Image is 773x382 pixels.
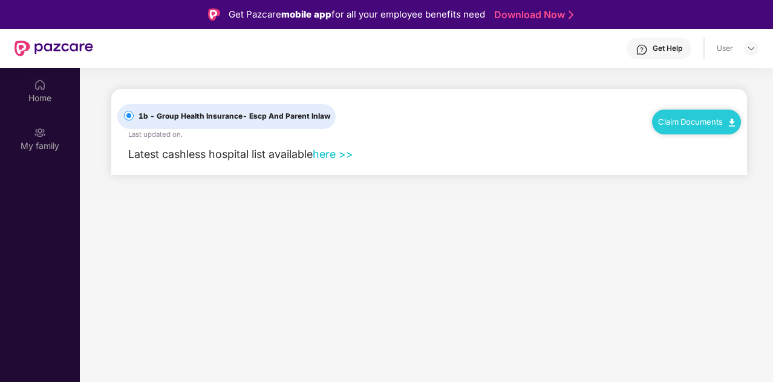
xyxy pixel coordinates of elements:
[208,8,220,21] img: Logo
[729,119,735,127] img: svg+xml;base64,PHN2ZyB4bWxucz0iaHR0cDovL3d3dy53My5vcmcvMjAwMC9zdmciIHdpZHRoPSIxMC40IiBoZWlnaHQ9Ij...
[134,111,335,122] span: 1b - Group Health Insurance
[34,127,46,139] img: svg+xml;base64,PHN2ZyB3aWR0aD0iMjAiIGhlaWdodD0iMjAiIHZpZXdCb3g9IjAgMCAyMCAyMCIgZmlsbD0ibm9uZSIgeG...
[229,7,485,22] div: Get Pazcare for all your employee benefits need
[746,44,756,53] img: svg+xml;base64,PHN2ZyBpZD0iRHJvcGRvd24tMzJ4MzIiIHhtbG5zPSJodHRwOi8vd3d3LnczLm9yZy8yMDAwL3N2ZyIgd2...
[128,148,313,160] span: Latest cashless hospital list available
[243,111,330,120] span: - Escp And Parent Inlaw
[653,44,682,53] div: Get Help
[128,129,183,140] div: Last updated on .
[34,79,46,91] img: svg+xml;base64,PHN2ZyBpZD0iSG9tZSIgeG1sbnM9Imh0dHA6Ly93d3cudzMub3JnLzIwMDAvc3ZnIiB3aWR0aD0iMjAiIG...
[494,8,570,21] a: Download Now
[569,8,573,21] img: Stroke
[658,117,735,127] a: Claim Documents
[636,44,648,56] img: svg+xml;base64,PHN2ZyBpZD0iSGVscC0zMngzMiIgeG1sbnM9Imh0dHA6Ly93d3cudzMub3JnLzIwMDAvc3ZnIiB3aWR0aD...
[313,148,353,160] a: here >>
[281,8,331,20] strong: mobile app
[717,44,733,53] div: User
[15,41,93,56] img: New Pazcare Logo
